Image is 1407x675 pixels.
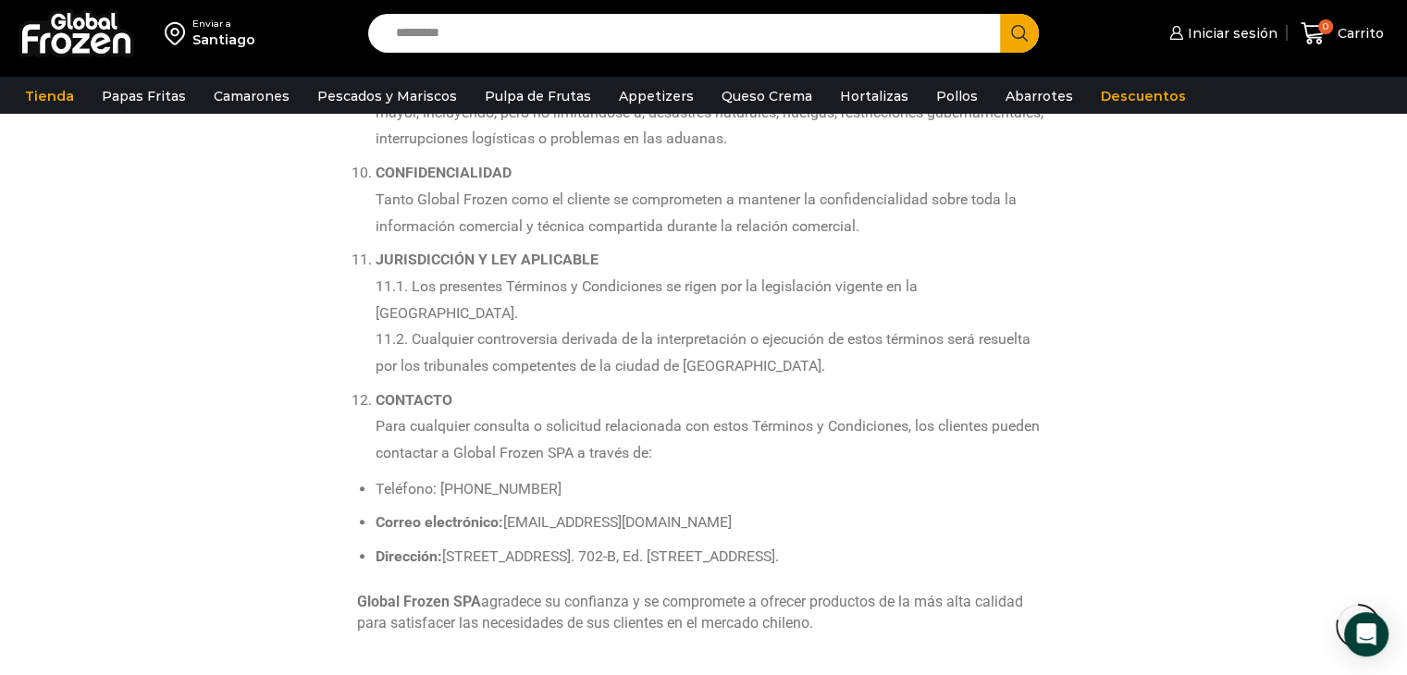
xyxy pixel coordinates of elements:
[712,79,821,114] a: Queso Crema
[376,277,918,322] span: 11.1. Los presentes Términos y Condiciones se rigen por la legislación vigente en la [GEOGRAPHIC_...
[93,79,195,114] a: Papas Fritas
[357,593,1023,632] span: agradece su confianza y se compromete a ofrecer productos de la más alta calidad para satisfacer ...
[376,480,437,497] b: Teléfono:
[1165,15,1277,52] a: Iniciar sesión
[376,330,1031,374] span: 11.2. Cualquier controversia derivada de la interpretación o ejecución de estos términos será res...
[442,547,779,565] span: [STREET_ADDRESS]. 702-B, Ed. [STREET_ADDRESS].
[1318,19,1333,34] span: 0
[1092,79,1195,114] a: Descuentos
[376,251,599,268] b: JURISDICCIÓN Y LEY APLICABLE
[376,547,442,565] b: Dirección:
[357,593,481,610] b: Global Frozen SPA
[1000,14,1039,53] button: Search button
[376,513,503,531] b: Correo electrónico:
[165,18,192,49] img: address-field-icon.svg
[192,31,255,49] div: Santiago
[1296,12,1388,55] a: 0 Carrito
[376,391,452,409] b: CONTACTO
[503,513,732,531] span: [EMAIL_ADDRESS][DOMAIN_NAME]
[204,79,299,114] a: Camarones
[1183,24,1277,43] span: Iniciar sesión
[927,79,987,114] a: Pollos
[16,79,83,114] a: Tienda
[376,417,1040,461] span: Para cualquier consulta o solicitud relacionada con estos Términos y Condiciones, los clientes pu...
[376,190,1017,235] span: Tanto Global Frozen como el cliente se comprometen a mantener la confidencialidad sobre toda la i...
[610,79,703,114] a: Appetizers
[376,164,512,181] b: CONFIDENCIALIDAD
[1333,24,1384,43] span: Carrito
[192,18,255,31] div: Enviar a
[308,79,466,114] a: Pescados y Mariscos
[831,79,918,114] a: Hortalizas
[475,79,600,114] a: Pulpa de Frutas
[1344,612,1388,657] div: Open Intercom Messenger
[440,480,562,497] span: [PHONE_NUMBER]
[996,79,1082,114] a: Abarrotes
